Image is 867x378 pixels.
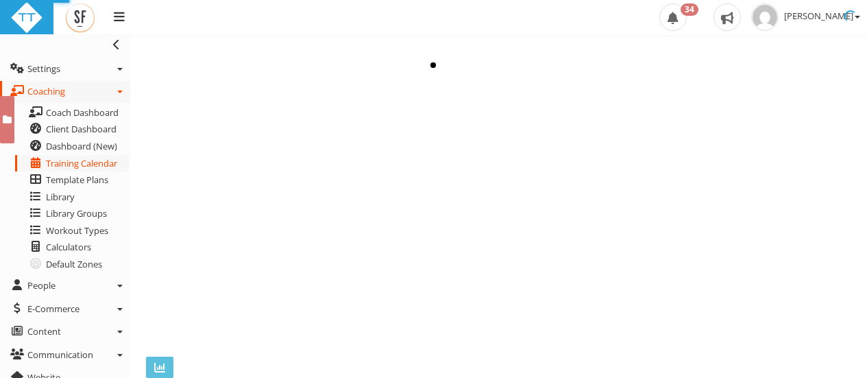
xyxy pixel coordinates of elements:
a: Library [15,189,129,206]
span: Library [46,191,75,203]
span: 34 [681,3,698,16]
span: Coach Dashboard [46,106,119,119]
a: Library Groups [15,205,129,222]
span: Default Zones [46,258,102,270]
img: 3caf5e4f6b1e625df2b1436d7d123fd8 [751,3,779,31]
a: Default Zones [15,256,129,273]
span: [PERSON_NAME] [784,10,860,22]
a: Coach Dashboard [15,104,129,121]
span: Training Calendar [46,157,117,169]
a: Calculators [15,239,129,256]
span: Library Groups [46,207,107,220]
a: Training Calendar [15,155,129,172]
a: Client Dashboard [15,121,129,138]
span: Dashboard (New) [46,140,117,152]
span: People [27,279,56,292]
span: Content [27,325,61,338]
span: Coaching [27,85,65,97]
img: ttbadgewhite_48x48.png [10,1,43,34]
img: SFLogo.jpg [64,1,97,34]
span: Settings [27,62,60,75]
a: Workout Types [15,222,129,239]
span: E-Commerce [27,303,80,315]
span: Template Plans [46,174,108,186]
a: Template Plans [15,172,129,189]
span: Workout Types [46,224,108,237]
a: Dashboard (New) [15,138,129,155]
span: Calculators [46,241,91,253]
span: Client Dashboard [46,123,117,135]
span: Communication [27,349,93,361]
